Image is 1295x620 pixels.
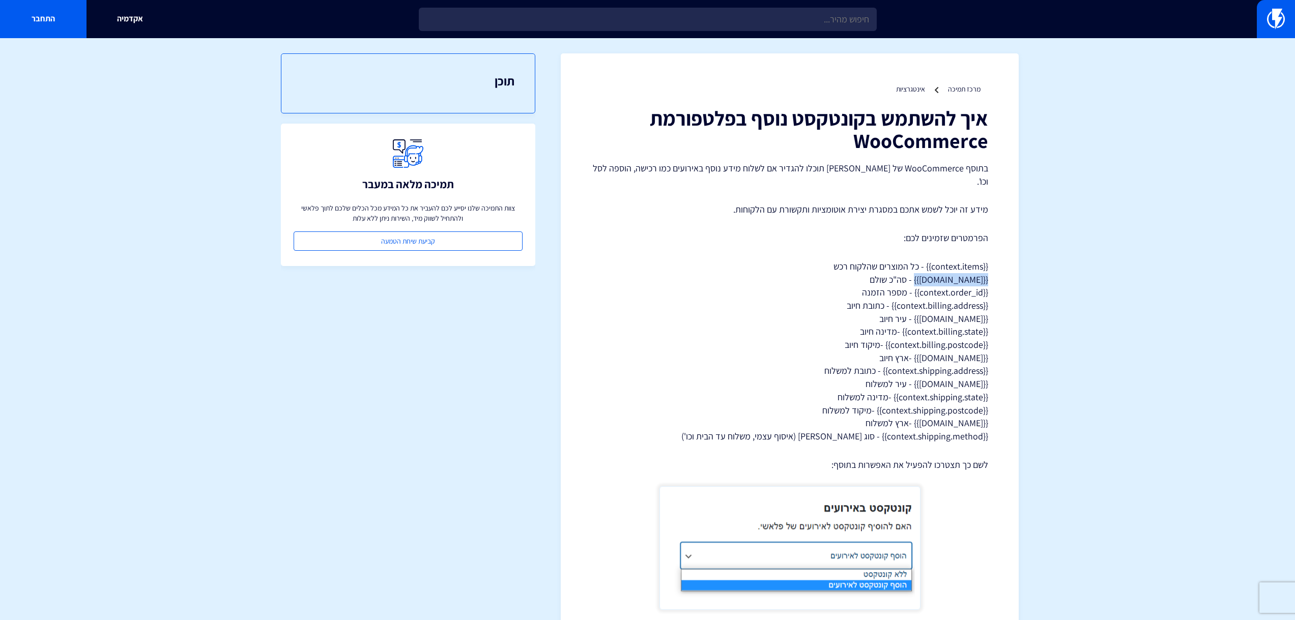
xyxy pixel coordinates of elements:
a: קביעת שיחת הטמעה [294,231,523,251]
h3: תמיכה מלאה במעבר [362,178,454,190]
p: {{context.items}} - כל המוצרים שהלקוח רכש {{[DOMAIN_NAME]}} - סה"כ שולם {{context.order_id}} - מס... [591,260,988,443]
p: הפרמטרים שזמינים לכם: [591,231,988,245]
a: אינטגרציות [896,84,925,94]
p: בתוסף WooCommerce של [PERSON_NAME] תוכלו להגדיר אם לשלוח מידע נוסף באירועים כמו רכישה, הוספה לסל ... [591,162,988,188]
p: צוות התמיכה שלנו יסייע לכם להעביר את כל המידע מכל הכלים שלכם לתוך פלאשי ולהתחיל לשווק מיד, השירות... [294,203,523,223]
h3: תוכן [302,74,514,87]
p: לשם כך תצטרכו להפעיל את האפשרות בתוסף: [591,458,988,471]
h1: איך להשתמש בקונטקסט נוסף בפלטפורמת WooCommerce [591,107,988,152]
input: חיפוש מהיר... [419,8,877,31]
p: מידע זה יוכל לשמש אתכם במסגרת יצירת אוטומציות ותקשורת עם הלקוחות. [591,203,988,216]
a: מרכז תמיכה [948,84,981,94]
